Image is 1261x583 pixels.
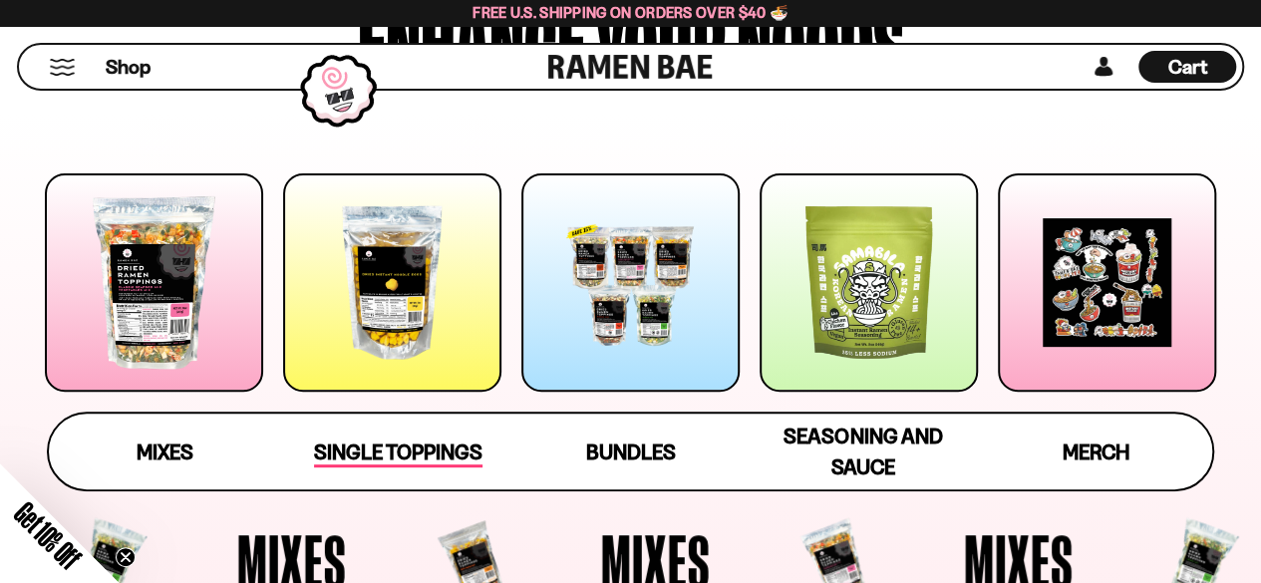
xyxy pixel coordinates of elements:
span: Shop [106,54,151,81]
a: Single Toppings [282,414,514,489]
span: Merch [1063,439,1129,464]
button: Mobile Menu Trigger [49,59,76,76]
span: Mixes [137,439,193,464]
a: Shop [106,51,151,83]
button: Close teaser [116,547,136,567]
a: Cart [1138,45,1236,89]
span: Seasoning and Sauce [784,424,942,479]
span: Get 10% Off [9,496,87,574]
span: Cart [1168,55,1207,79]
span: Single Toppings [314,439,482,467]
a: Bundles [514,414,747,489]
span: Bundles [585,439,675,464]
a: Merch [979,414,1211,489]
a: Mixes [49,414,281,489]
a: Seasoning and Sauce [747,414,979,489]
span: Free U.S. Shipping on Orders over $40 🍜 [473,3,788,22]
